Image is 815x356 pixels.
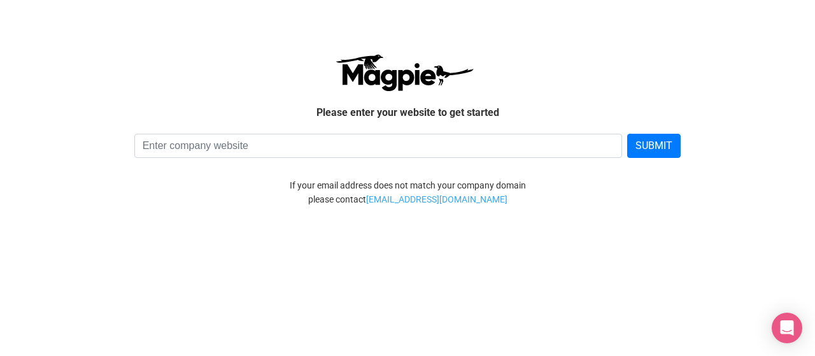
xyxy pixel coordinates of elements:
[51,104,764,121] p: Please enter your website to get started
[332,53,476,92] img: logo-ab69f6fb50320c5b225c76a69d11143b.png
[366,192,507,206] a: [EMAIL_ADDRESS][DOMAIN_NAME]
[134,134,623,158] input: Enter company website
[41,178,774,192] div: If your email address does not match your company domain
[772,313,802,343] div: Open Intercom Messenger
[41,192,774,206] div: please contact
[627,134,681,158] button: SUBMIT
